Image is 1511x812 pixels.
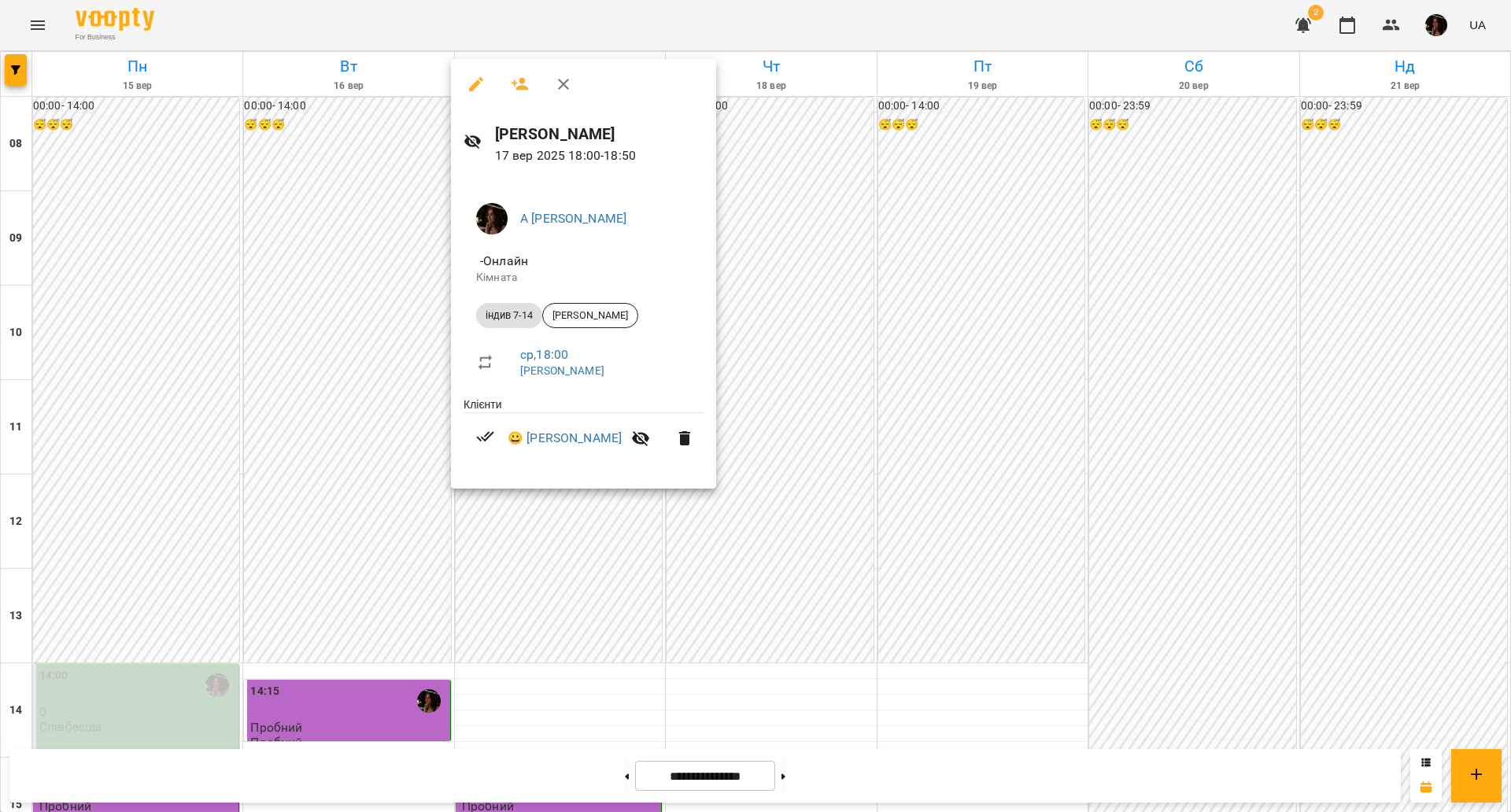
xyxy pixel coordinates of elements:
[520,364,604,377] a: [PERSON_NAME]
[476,427,495,446] svg: Візит сплачено
[464,397,704,470] ul: Клієнти
[542,303,638,328] div: [PERSON_NAME]
[476,270,691,286] p: Кімната
[543,308,637,323] span: [PERSON_NAME]
[495,146,704,165] p: 17 вер 2025 18:00 - 18:50
[476,203,508,234] img: 1b79b5faa506ccfdadca416541874b02.jpg
[520,211,626,226] a: А [PERSON_NAME]
[495,122,704,146] h6: [PERSON_NAME]
[508,429,622,448] a: 😀 [PERSON_NAME]
[520,347,568,362] a: ср , 18:00
[476,253,531,268] span: - Онлайн
[476,308,542,323] span: індив 7-14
